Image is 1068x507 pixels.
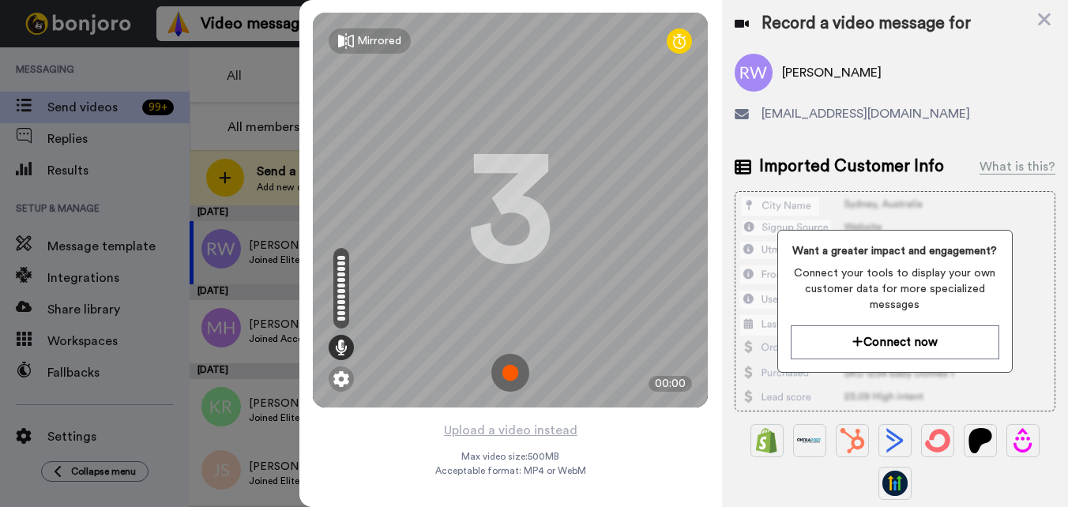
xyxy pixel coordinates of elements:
[882,428,908,453] img: ActiveCampaign
[791,265,999,313] span: Connect your tools to display your own customer data for more specialized messages
[754,428,780,453] img: Shopify
[925,428,950,453] img: ConvertKit
[333,371,349,387] img: ic_gear.svg
[762,104,970,123] span: [EMAIL_ADDRESS][DOMAIN_NAME]
[791,325,999,359] button: Connect now
[882,471,908,496] img: GoHighLevel
[649,376,692,392] div: 00:00
[1010,428,1036,453] img: Drip
[791,243,999,259] span: Want a greater impact and engagement?
[461,450,559,463] span: Max video size: 500 MB
[840,428,865,453] img: Hubspot
[491,354,529,392] img: ic_record_start.svg
[968,428,993,453] img: Patreon
[435,464,586,477] span: Acceptable format: MP4 or WebM
[467,151,554,269] div: 3
[439,420,582,441] button: Upload a video instead
[797,428,822,453] img: Ontraport
[980,157,1055,176] div: What is this?
[759,155,944,178] span: Imported Customer Info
